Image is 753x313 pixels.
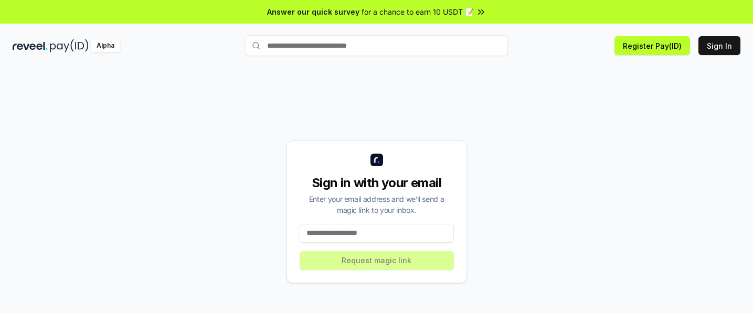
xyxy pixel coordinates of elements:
img: reveel_dark [13,39,48,52]
span: for a chance to earn 10 USDT 📝 [362,6,474,17]
span: Answer our quick survey [267,6,359,17]
img: pay_id [50,39,89,52]
button: Register Pay(ID) [614,36,690,55]
div: Enter your email address and we’ll send a magic link to your inbox. [300,193,454,215]
div: Alpha [91,39,120,52]
img: logo_small [370,154,383,166]
div: Sign in with your email [300,175,454,191]
button: Sign In [698,36,740,55]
